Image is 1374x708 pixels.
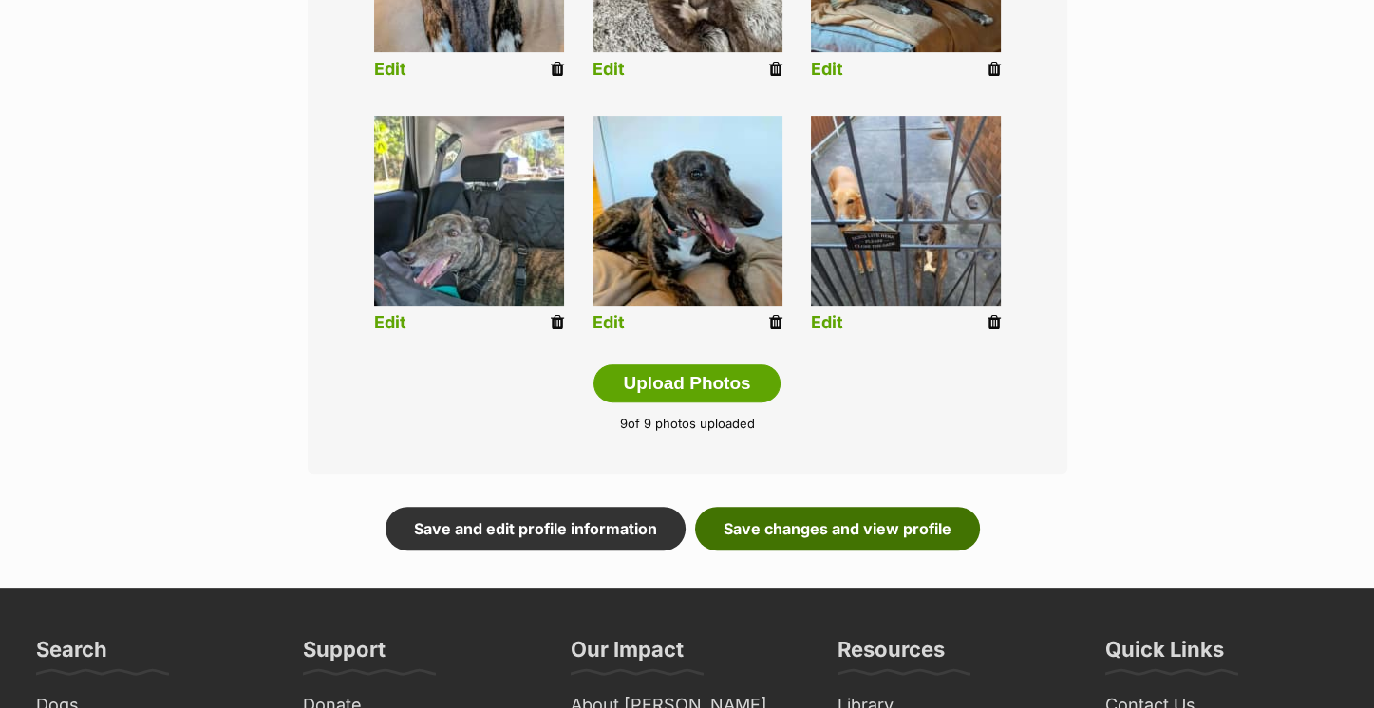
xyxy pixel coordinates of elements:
a: Save and edit profile information [386,507,686,550]
h3: Support [303,636,386,674]
a: Edit [593,60,625,80]
img: durwrswvfrqdus2hunru.jpg [811,116,1001,306]
a: Edit [374,313,406,333]
a: Edit [374,60,406,80]
a: Edit [811,313,843,333]
p: of 9 photos uploaded [336,415,1039,434]
h3: Resources [838,636,945,674]
img: pg3hblh6pxpbt4is75lz.jpg [593,116,782,306]
img: ogsvjpkn7iwzmk1ut0tb.jpg [374,116,564,306]
h3: Our Impact [571,636,684,674]
h3: Quick Links [1105,636,1224,674]
h3: Search [36,636,107,674]
button: Upload Photos [593,364,780,402]
span: 9 [620,416,628,431]
a: Edit [593,313,625,333]
a: Edit [811,60,843,80]
a: Save changes and view profile [695,507,980,550]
